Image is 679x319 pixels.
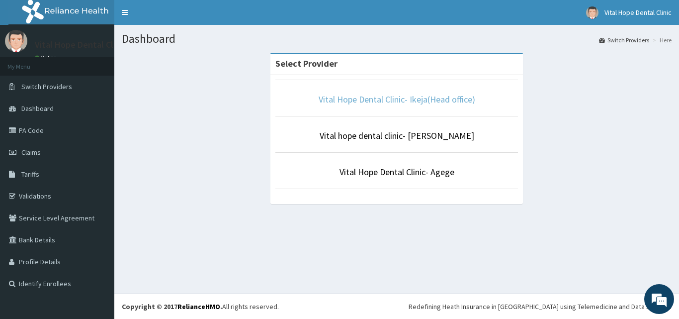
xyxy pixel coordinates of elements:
a: Switch Providers [599,36,649,44]
div: Chat with us now [52,56,167,69]
strong: Select Provider [275,58,338,69]
a: Vital Hope Dental Clinic- Ikeja(Head office) [319,94,475,105]
div: Redefining Heath Insurance in [GEOGRAPHIC_DATA] using Telemedicine and Data Science! [409,302,672,312]
img: User Image [5,30,27,52]
img: User Image [586,6,598,19]
span: Tariffs [21,170,39,179]
h1: Dashboard [122,32,672,45]
div: Minimize live chat window [163,5,187,29]
a: Vital Hope Dental Clinic- Agege [339,166,454,178]
span: Claims [21,148,41,157]
img: d_794563401_company_1708531726252_794563401 [18,50,40,75]
footer: All rights reserved. [114,294,679,319]
a: Online [35,54,59,61]
textarea: Type your message and hit 'Enter' [5,213,189,248]
span: Switch Providers [21,82,72,91]
p: Vital Hope Dental Clinic [35,40,127,49]
a: RelianceHMO [177,302,220,311]
span: Vital Hope Dental Clinic [604,8,672,17]
li: Here [650,36,672,44]
span: We're online! [58,96,137,197]
a: Vital hope dental clinic- [PERSON_NAME] [320,130,474,141]
span: Dashboard [21,104,54,113]
strong: Copyright © 2017 . [122,302,222,311]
